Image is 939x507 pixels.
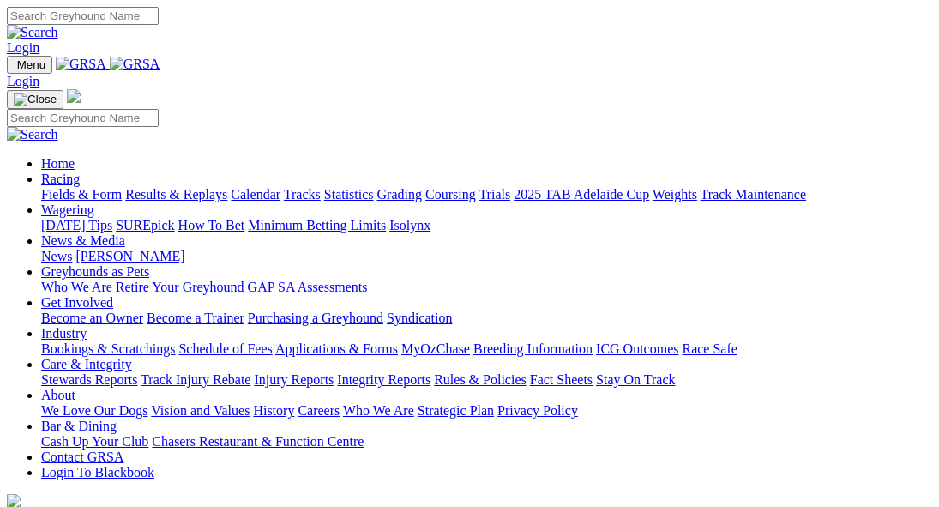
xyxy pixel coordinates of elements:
a: Tracks [284,187,321,202]
a: Get Involved [41,295,113,310]
div: Racing [41,187,932,202]
a: Stay On Track [596,372,675,387]
a: Industry [41,326,87,341]
a: Contact GRSA [41,450,123,464]
a: SUREpick [116,218,174,232]
a: Purchasing a Greyhound [248,311,383,325]
a: Home [41,156,75,171]
div: Care & Integrity [41,372,932,388]
input: Search [7,7,159,25]
div: About [41,403,932,419]
img: GRSA [110,57,160,72]
a: Track Maintenance [701,187,806,202]
a: Trials [479,187,510,202]
a: Privacy Policy [497,403,578,418]
a: How To Bet [178,218,245,232]
div: Greyhounds as Pets [41,280,932,295]
a: Stewards Reports [41,372,137,387]
a: Care & Integrity [41,357,132,371]
a: ICG Outcomes [596,341,678,356]
a: 2025 TAB Adelaide Cup [514,187,649,202]
a: Login To Blackbook [41,465,154,480]
a: Breeding Information [473,341,593,356]
a: Fields & Form [41,187,122,202]
div: Bar & Dining [41,434,932,450]
a: Bookings & Scratchings [41,341,175,356]
a: Coursing [425,187,476,202]
a: Who We Are [41,280,112,294]
a: News & Media [41,233,125,248]
a: Strategic Plan [418,403,494,418]
a: Statistics [324,187,374,202]
a: Login [7,74,39,88]
a: [DATE] Tips [41,218,112,232]
img: Close [14,93,57,106]
span: Menu [17,58,45,71]
a: Login [7,40,39,55]
a: Vision and Values [151,403,250,418]
img: logo-grsa-white.png [67,89,81,103]
a: Rules & Policies [434,372,527,387]
button: Toggle navigation [7,90,63,109]
img: Search [7,127,58,142]
a: Injury Reports [254,372,334,387]
a: News [41,249,72,263]
input: Search [7,109,159,127]
button: Toggle navigation [7,56,52,74]
a: Applications & Forms [275,341,398,356]
a: Wagering [41,202,94,217]
a: Greyhounds as Pets [41,264,149,279]
a: Schedule of Fees [178,341,272,356]
a: Who We Are [343,403,414,418]
div: Get Involved [41,311,932,326]
a: Syndication [387,311,452,325]
a: Race Safe [682,341,737,356]
a: Become a Trainer [147,311,244,325]
a: Grading [377,187,422,202]
a: Isolynx [389,218,430,232]
a: Cash Up Your Club [41,434,148,449]
img: GRSA [56,57,106,72]
a: Bar & Dining [41,419,117,433]
a: [PERSON_NAME] [75,249,184,263]
a: Calendar [231,187,280,202]
a: Track Injury Rebate [141,372,250,387]
a: Chasers Restaurant & Function Centre [152,434,364,449]
a: About [41,388,75,402]
a: MyOzChase [401,341,470,356]
a: Results & Replays [125,187,227,202]
a: Fact Sheets [530,372,593,387]
a: History [253,403,294,418]
a: Weights [653,187,697,202]
a: Integrity Reports [337,372,430,387]
a: GAP SA Assessments [248,280,368,294]
a: Retire Your Greyhound [116,280,244,294]
a: We Love Our Dogs [41,403,147,418]
div: News & Media [41,249,932,264]
img: Search [7,25,58,40]
a: Racing [41,172,80,186]
a: Become an Owner [41,311,143,325]
a: Careers [298,403,340,418]
div: Industry [41,341,932,357]
div: Wagering [41,218,932,233]
a: Minimum Betting Limits [248,218,386,232]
